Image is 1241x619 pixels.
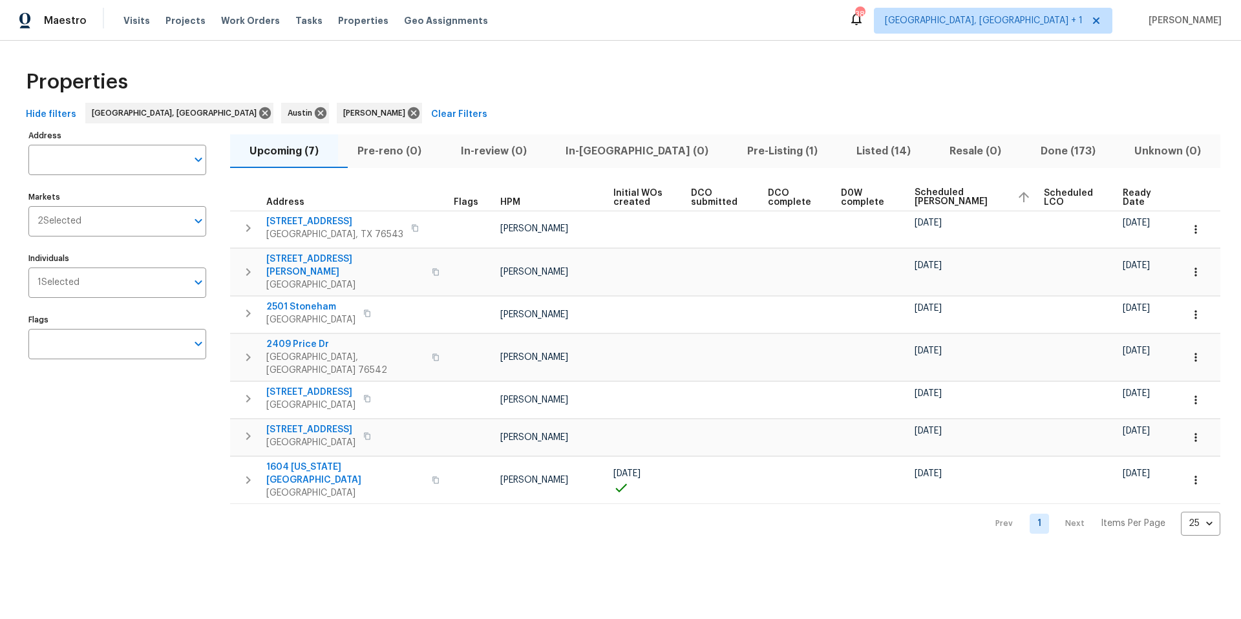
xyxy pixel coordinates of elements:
[346,142,433,160] span: Pre-reno (0)
[189,151,207,169] button: Open
[1123,346,1150,355] span: [DATE]
[841,189,893,207] span: D0W complete
[431,107,487,123] span: Clear Filters
[266,399,355,412] span: [GEOGRAPHIC_DATA]
[1044,189,1101,207] span: Scheduled LCO
[1123,304,1150,313] span: [DATE]
[855,8,864,21] div: 38
[28,193,206,201] label: Markets
[165,14,206,27] span: Projects
[266,253,424,278] span: [STREET_ADDRESS][PERSON_NAME]
[1143,14,1222,27] span: [PERSON_NAME]
[554,142,720,160] span: In-[GEOGRAPHIC_DATA] (0)
[343,107,410,120] span: [PERSON_NAME]
[266,338,424,351] span: 2409 Price Dr
[613,469,641,478] span: [DATE]
[189,212,207,230] button: Open
[1123,426,1150,435] span: [DATE]
[1123,189,1160,207] span: Ready Date
[500,198,520,207] span: HPM
[426,103,493,127] button: Clear Filters
[288,107,317,120] span: Austin
[189,335,207,353] button: Open
[28,132,206,140] label: Address
[1123,469,1150,478] span: [DATE]
[221,14,280,27] span: Work Orders
[266,351,424,377] span: [GEOGRAPHIC_DATA], [GEOGRAPHIC_DATA] 76542
[21,103,81,127] button: Hide filters
[1123,261,1150,270] span: [DATE]
[915,469,942,478] span: [DATE]
[266,198,304,207] span: Address
[500,224,568,233] span: [PERSON_NAME]
[338,14,388,27] span: Properties
[1181,507,1220,540] div: 25
[915,188,1006,206] span: Scheduled [PERSON_NAME]
[266,278,424,291] span: [GEOGRAPHIC_DATA]
[845,142,922,160] span: Listed (14)
[500,310,568,319] span: [PERSON_NAME]
[37,277,80,288] span: 1 Selected
[1029,142,1107,160] span: Done (173)
[768,189,820,207] span: DCO complete
[28,316,206,324] label: Flags
[266,386,355,399] span: [STREET_ADDRESS]
[454,198,478,207] span: Flags
[238,142,330,160] span: Upcoming (7)
[28,255,206,262] label: Individuals
[123,14,150,27] span: Visits
[26,107,76,123] span: Hide filters
[44,14,87,27] span: Maestro
[266,487,424,499] span: [GEOGRAPHIC_DATA]
[736,142,829,160] span: Pre-Listing (1)
[1123,389,1150,398] span: [DATE]
[449,142,538,160] span: In-review (0)
[500,395,568,404] span: [PERSON_NAME]
[915,218,942,227] span: [DATE]
[500,433,568,442] span: [PERSON_NAME]
[915,346,942,355] span: [DATE]
[1123,218,1150,227] span: [DATE]
[266,461,424,487] span: 1604 [US_STATE][GEOGRAPHIC_DATA]
[404,14,488,27] span: Geo Assignments
[281,103,329,123] div: Austin
[85,103,273,123] div: [GEOGRAPHIC_DATA], [GEOGRAPHIC_DATA]
[189,273,207,291] button: Open
[500,476,568,485] span: [PERSON_NAME]
[266,215,403,228] span: [STREET_ADDRESS]
[1030,514,1049,534] a: Goto page 1
[938,142,1013,160] span: Resale (0)
[691,189,746,207] span: DCO submitted
[337,103,422,123] div: [PERSON_NAME]
[915,426,942,435] span: [DATE]
[26,76,128,89] span: Properties
[37,216,81,227] span: 2 Selected
[92,107,262,120] span: [GEOGRAPHIC_DATA], [GEOGRAPHIC_DATA]
[266,300,355,313] span: 2501 Stoneham
[266,423,355,436] span: [STREET_ADDRESS]
[266,436,355,449] span: [GEOGRAPHIC_DATA]
[915,389,942,398] span: [DATE]
[885,14,1083,27] span: [GEOGRAPHIC_DATA], [GEOGRAPHIC_DATA] + 1
[295,16,323,25] span: Tasks
[266,228,403,241] span: [GEOGRAPHIC_DATA], TX 76543
[613,189,668,207] span: Initial WOs created
[983,512,1220,536] nav: Pagination Navigation
[1123,142,1213,160] span: Unknown (0)
[500,353,568,362] span: [PERSON_NAME]
[1101,517,1165,530] p: Items Per Page
[915,261,942,270] span: [DATE]
[266,313,355,326] span: [GEOGRAPHIC_DATA]
[915,304,942,313] span: [DATE]
[500,268,568,277] span: [PERSON_NAME]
